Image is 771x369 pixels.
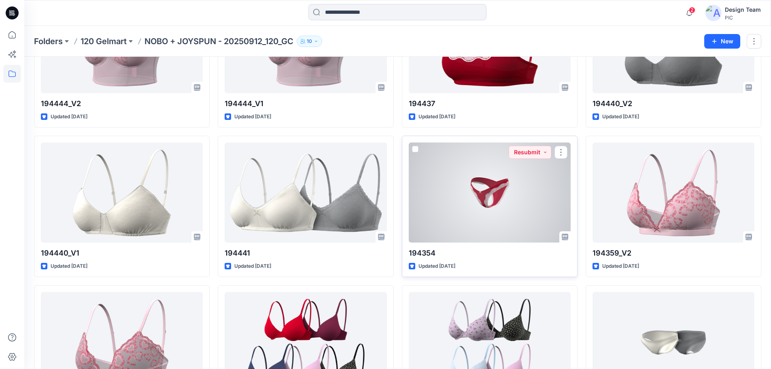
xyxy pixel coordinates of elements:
div: Design Team [725,5,761,15]
a: 194441 [225,143,387,243]
a: Folders [34,36,63,47]
a: 194354 [409,143,571,243]
p: 10 [307,37,312,46]
p: Updated [DATE] [602,262,639,271]
button: 10 [297,36,322,47]
span: 2 [689,7,695,13]
a: 194440_V1 [41,143,203,243]
p: 194444_V1 [225,98,387,109]
p: 194444_V2 [41,98,203,109]
p: Updated [DATE] [51,113,87,121]
a: 120 Gelmart [81,36,127,47]
p: Updated [DATE] [418,262,455,271]
p: 194441 [225,247,387,259]
p: Updated [DATE] [51,262,87,271]
p: Updated [DATE] [418,113,455,121]
p: Updated [DATE] [234,113,271,121]
p: 194440_V1 [41,247,203,259]
p: Updated [DATE] [234,262,271,271]
div: PIC [725,15,761,21]
p: 194440_V2 [593,98,754,109]
a: 194359_V2 [593,143,754,243]
button: New [704,34,740,49]
p: Updated [DATE] [602,113,639,121]
img: avatar [705,5,722,21]
p: NOBO + JOYSPUN - 20250912_120_GC [144,36,293,47]
p: 194437 [409,98,571,109]
p: 194359_V2 [593,247,754,259]
p: 194354 [409,247,571,259]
